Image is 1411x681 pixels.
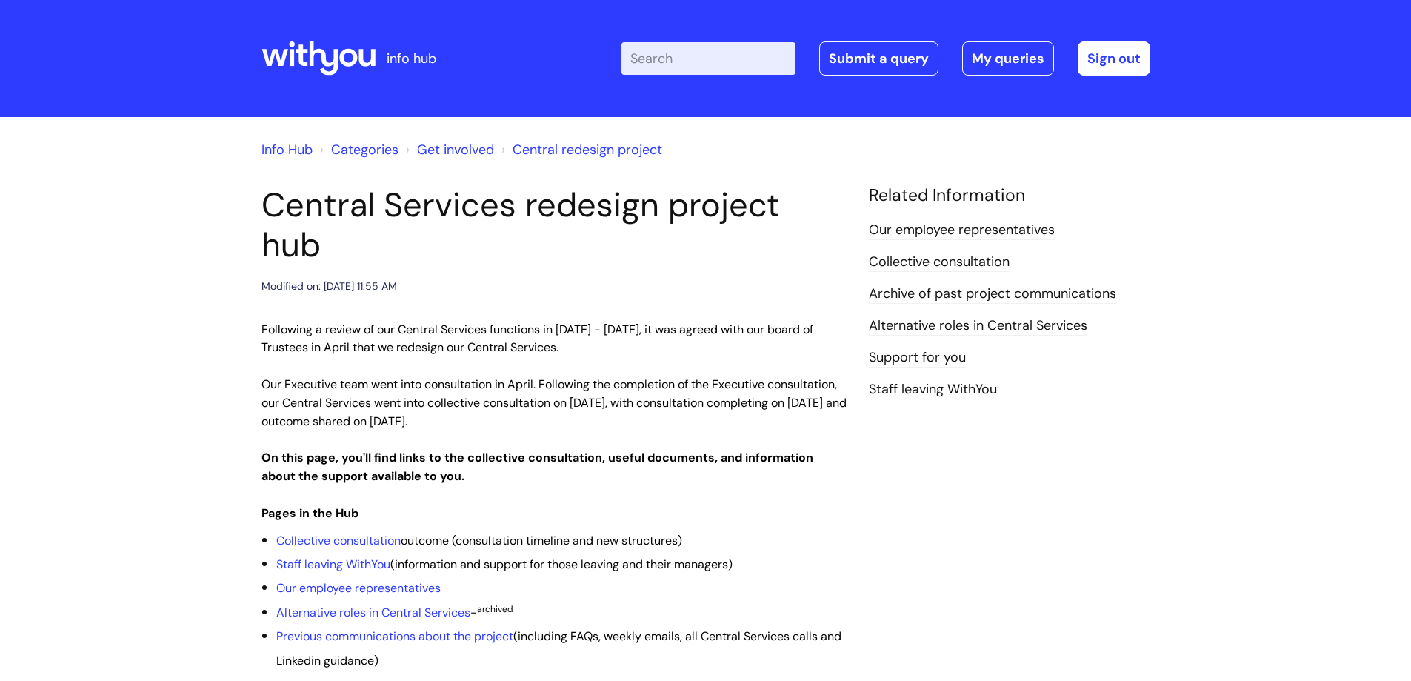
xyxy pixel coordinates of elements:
a: Central redesign project [513,141,662,159]
a: Staff leaving WithYou [869,380,997,399]
strong: On this page, you'll find links to the collective consultation, useful documents, and information... [261,450,813,484]
strong: Pages in the Hub [261,505,358,521]
a: Staff leaving WithYou [276,557,390,572]
a: Support for you [869,348,966,368]
a: Our employee representatives [869,221,1055,240]
a: Sign out [1078,41,1150,76]
span: - [276,605,513,620]
span: Following a review of our Central Services functions in [DATE] - [DATE], it was agreed with our b... [261,322,813,356]
a: Get involved [417,141,494,159]
h4: Related Information [869,185,1150,206]
a: Our employee representatives [276,580,441,596]
a: My queries [962,41,1054,76]
sup: archived [477,603,513,615]
a: Alternative roles in Central Services [276,605,470,620]
a: Categories [331,141,398,159]
p: info hub [387,47,436,70]
span: outcome (consultation timeline and new structures) [276,533,682,548]
span: Our Executive team went into consultation in April. Following the completion of the Executive con... [261,376,847,429]
a: Previous communications about the project [276,628,513,644]
li: Get involved [402,138,494,162]
h1: Central Services redesign project hub [261,185,847,265]
a: Collective consultation [869,253,1010,272]
div: Modified on: [DATE] 11:55 AM [261,277,397,296]
a: Submit a query [819,41,938,76]
a: Collective consultation [276,533,401,548]
span: (information and support for those leaving and their managers) [276,557,733,572]
a: Archive of past project communications [869,285,1116,304]
input: Search [621,42,795,75]
a: Alternative roles in Central Services [869,316,1087,336]
span: (including FAQs, weekly emails, all Central Services calls and Linkedin guidance) [276,628,841,668]
li: Solution home [316,138,398,162]
li: Central redesign project [498,138,662,162]
div: | - [621,41,1150,76]
a: Info Hub [261,141,313,159]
